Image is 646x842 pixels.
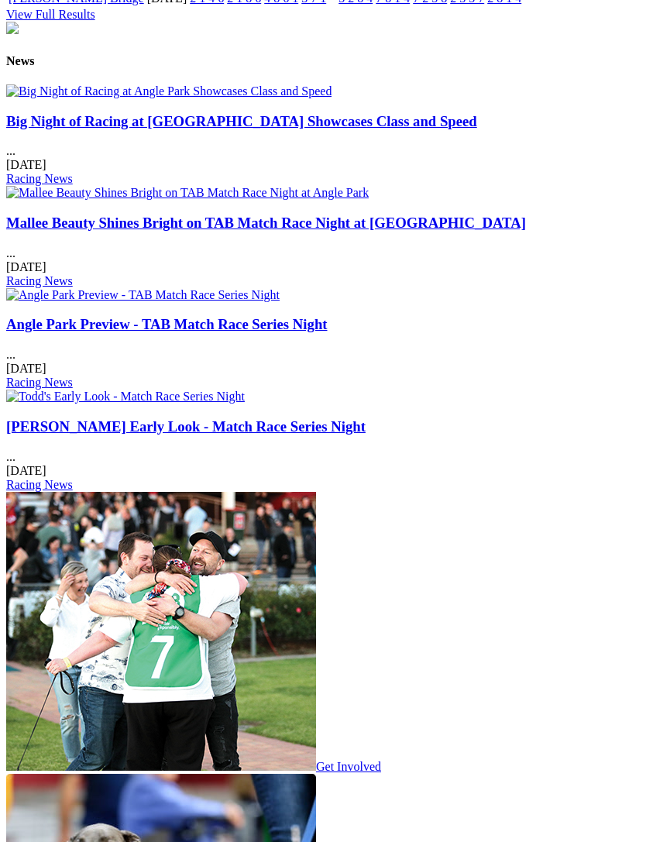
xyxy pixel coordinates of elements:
img: Todd's Early Look - Match Race Series Night [6,390,245,404]
h4: News [6,54,640,68]
a: Racing News [6,376,73,389]
a: [PERSON_NAME] Early Look - Match Race Series Night [6,418,366,435]
a: View Full Results [6,8,95,21]
img: chasers_homepage.jpg [6,22,19,34]
div: ... [6,215,640,288]
a: Racing News [6,274,73,287]
img: Big Night of Racing at Angle Park Showcases Class and Speed [6,84,332,98]
span: Get Involved [316,760,381,773]
a: Racing News [6,478,73,491]
a: Racing News [6,172,73,185]
span: [DATE] [6,362,46,375]
div: ... [6,113,640,187]
img: Mallee Beauty Shines Bright on TAB Match Race Night at Angle Park [6,186,369,200]
a: Angle Park Preview - TAB Match Race Series Night [6,316,328,332]
div: ... [6,316,640,390]
a: Big Night of Racing at [GEOGRAPHIC_DATA] Showcases Class and Speed [6,113,477,129]
span: [DATE] [6,260,46,273]
a: Get Involved [6,760,381,773]
img: feature-get-involved.jpg [6,492,316,771]
div: ... [6,418,640,492]
a: Mallee Beauty Shines Bright on TAB Match Race Night at [GEOGRAPHIC_DATA] [6,215,526,231]
span: [DATE] [6,158,46,171]
img: Angle Park Preview - TAB Match Race Series Night [6,288,280,302]
span: [DATE] [6,464,46,477]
